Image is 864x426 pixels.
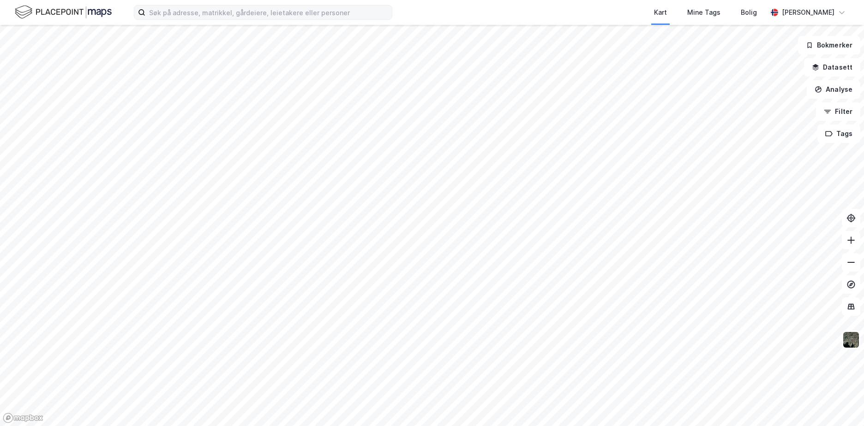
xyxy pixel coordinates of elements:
input: Søk på adresse, matrikkel, gårdeiere, leietakere eller personer [145,6,392,19]
button: Datasett [804,58,860,77]
div: Mine Tags [687,7,720,18]
button: Analyse [807,80,860,99]
div: Kart [654,7,667,18]
div: [PERSON_NAME] [782,7,834,18]
div: Bolig [741,7,757,18]
a: Mapbox homepage [3,413,43,423]
button: Bokmerker [798,36,860,54]
iframe: Chat Widget [818,382,864,426]
div: Kontrollprogram for chat [818,382,864,426]
button: Tags [817,124,860,143]
button: Filter [816,102,860,121]
img: 9k= [842,331,860,349]
img: logo.f888ab2527a4732fd821a326f86c7f29.svg [15,4,112,20]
